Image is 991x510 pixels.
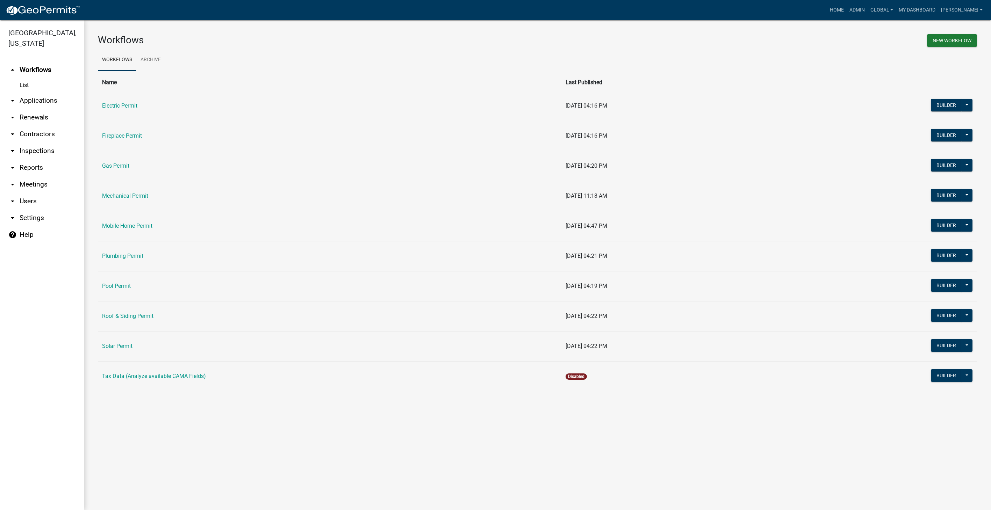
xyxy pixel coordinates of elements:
[102,253,143,259] a: Plumbing Permit
[566,283,607,289] span: [DATE] 04:19 PM
[931,279,962,292] button: Builder
[8,96,17,105] i: arrow_drop_down
[102,132,142,139] a: Fireplace Permit
[98,74,561,91] th: Name
[566,223,607,229] span: [DATE] 04:47 PM
[868,3,896,17] a: Global
[931,309,962,322] button: Builder
[102,192,148,199] a: Mechanical Permit
[896,3,938,17] a: My Dashboard
[566,162,607,169] span: [DATE] 04:20 PM
[102,102,137,109] a: Electric Permit
[931,159,962,172] button: Builder
[98,34,532,46] h3: Workflows
[566,132,607,139] span: [DATE] 04:16 PM
[566,192,607,199] span: [DATE] 11:18 AM
[8,130,17,138] i: arrow_drop_down
[938,3,985,17] a: [PERSON_NAME]
[102,162,129,169] a: Gas Permit
[102,343,132,349] a: Solar Permit
[136,49,165,71] a: Archive
[102,283,131,289] a: Pool Permit
[931,189,962,202] button: Builder
[566,343,607,349] span: [DATE] 04:22 PM
[8,197,17,205] i: arrow_drop_down
[98,49,136,71] a: Workflows
[102,373,206,379] a: Tax Data (Analyze available CAMA Fields)
[931,129,962,141] button: Builder
[8,66,17,74] i: arrow_drop_up
[8,214,17,222] i: arrow_drop_down
[566,373,587,380] span: Disabled
[566,102,607,109] span: [DATE] 04:16 PM
[931,339,962,352] button: Builder
[102,313,153,319] a: Roof & Siding Permit
[566,313,607,319] span: [DATE] 04:22 PM
[102,223,152,229] a: Mobile Home Permit
[8,147,17,155] i: arrow_drop_down
[8,113,17,122] i: arrow_drop_down
[927,34,977,47] button: New Workflow
[566,253,607,259] span: [DATE] 04:21 PM
[847,3,868,17] a: Admin
[931,249,962,262] button: Builder
[931,99,962,111] button: Builder
[8,163,17,172] i: arrow_drop_down
[8,231,17,239] i: help
[561,74,768,91] th: Last Published
[8,180,17,189] i: arrow_drop_down
[931,219,962,232] button: Builder
[827,3,847,17] a: Home
[931,369,962,382] button: Builder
